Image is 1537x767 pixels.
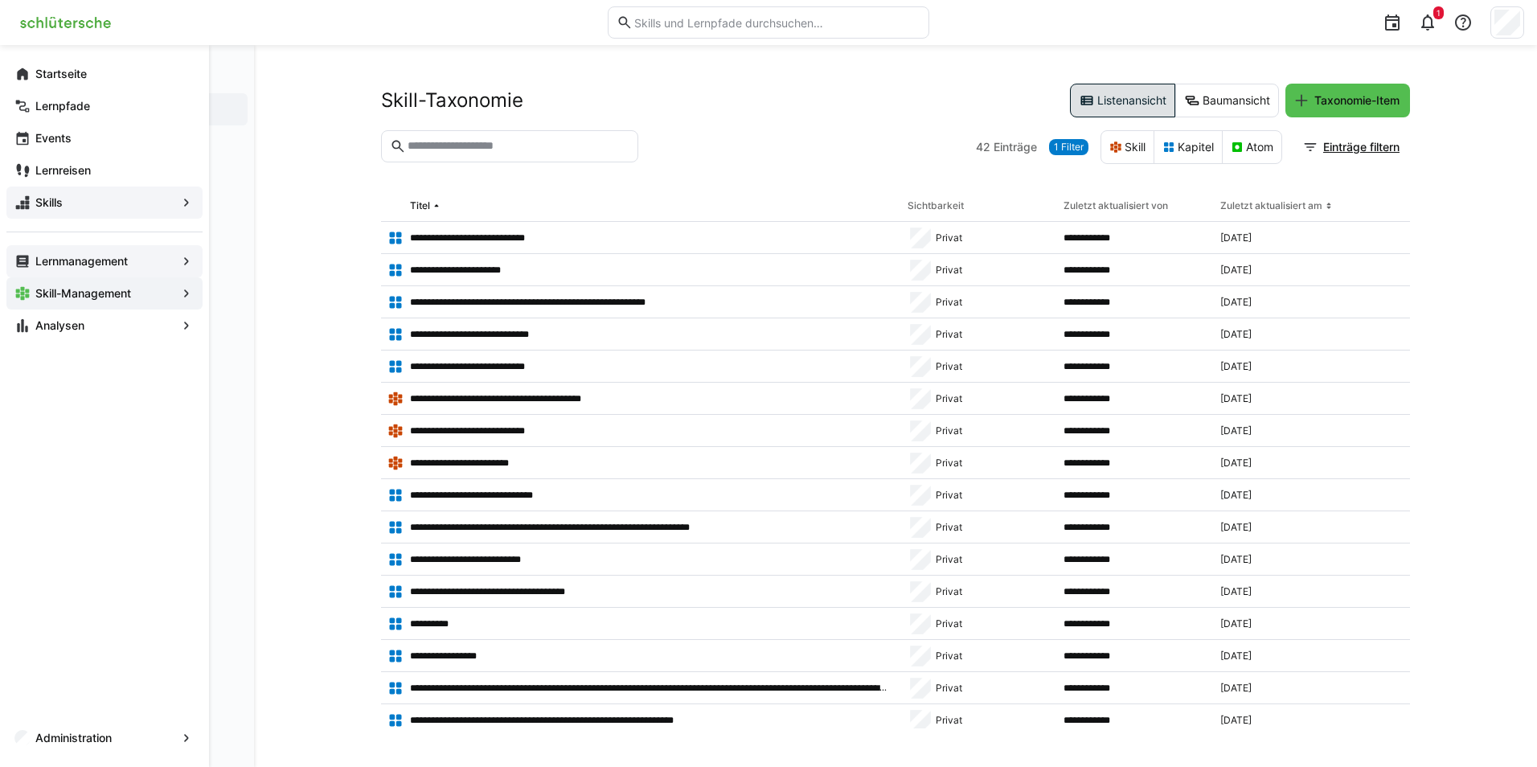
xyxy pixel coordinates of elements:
span: [DATE] [1220,425,1252,437]
span: [DATE] [1220,328,1252,341]
span: [DATE] [1220,392,1252,405]
h2: Skill-Taxonomie [381,88,523,113]
span: [DATE] [1220,296,1252,309]
eds-button-option: Skill [1100,130,1154,164]
div: Sichtbarkeit [908,199,964,212]
span: Privat [936,650,962,662]
span: [DATE] [1220,264,1252,277]
span: [DATE] [1220,489,1252,502]
span: [DATE] [1220,682,1252,695]
span: [DATE] [1220,714,1252,727]
span: Privat [936,553,962,566]
span: 1 [1437,8,1441,18]
span: Taxonomie-Item [1312,92,1402,109]
span: [DATE] [1220,650,1252,662]
span: Einträge [994,139,1037,155]
eds-button-option: Baumansicht [1175,84,1279,117]
span: Privat [936,714,962,727]
span: Privat [936,682,962,695]
span: Privat [936,264,962,277]
button: Taxonomie-Item [1285,84,1410,117]
eds-button-option: Listenansicht [1070,84,1175,117]
span: Privat [936,296,962,309]
span: Privat [936,457,962,470]
span: Privat [936,328,962,341]
span: [DATE] [1220,553,1252,566]
span: [DATE] [1220,457,1252,470]
span: 1 Filter [1054,141,1084,154]
span: Privat [936,425,962,437]
span: Privat [936,232,962,244]
span: Privat [936,489,962,502]
div: Titel [410,199,430,212]
div: Zuletzt aktualisiert von [1064,199,1168,212]
span: Einträge filtern [1321,139,1402,155]
span: [DATE] [1220,617,1252,630]
span: 42 [976,139,990,155]
input: Skills und Lernpfade durchsuchen… [633,15,920,30]
span: [DATE] [1220,232,1252,244]
span: Privat [936,521,962,534]
span: [DATE] [1220,360,1252,373]
div: Zuletzt aktualisiert am [1220,199,1322,212]
span: [DATE] [1220,585,1252,598]
span: [DATE] [1220,521,1252,534]
button: Einträge filtern [1294,131,1410,163]
eds-button-option: Atom [1222,130,1282,164]
eds-button-option: Kapitel [1154,130,1223,164]
span: Privat [936,392,962,405]
span: Privat [936,585,962,598]
span: Privat [936,360,962,373]
span: Privat [936,617,962,630]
